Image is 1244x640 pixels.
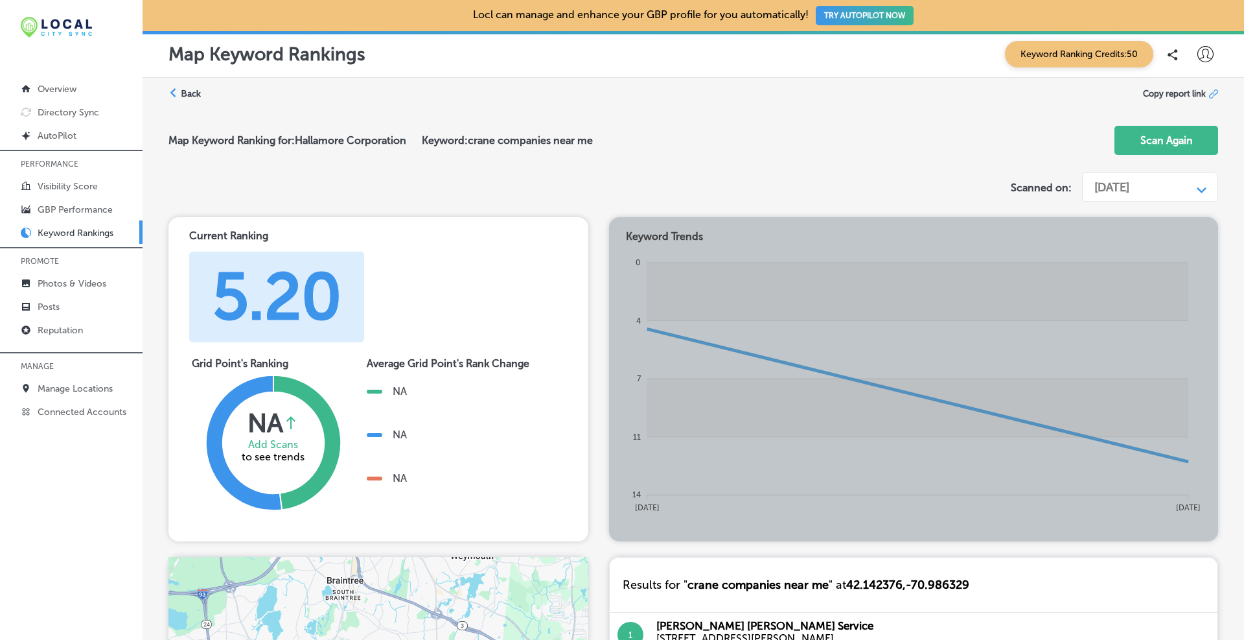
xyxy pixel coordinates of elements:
[846,578,969,592] span: 42.142376 , -70.986329
[38,84,76,95] p: Overview
[393,472,407,484] div: NA
[38,383,113,394] p: Manage Locations
[237,438,308,463] div: to see trends
[248,407,283,438] div: NA
[38,407,126,418] p: Connected Accounts
[367,357,529,370] div: Average Grid Point's Rank Change
[38,181,98,192] p: Visibility Score
[1114,126,1218,155] button: Scan Again
[181,88,201,100] label: Back
[656,619,873,632] div: [PERSON_NAME] [PERSON_NAME] Service
[168,134,422,147] h2: Map Keyword Ranking for: Hallamore Corporation
[1005,41,1153,67] span: Keyword Ranking Credits: 50
[1143,89,1206,99] span: Copy report link
[38,204,113,215] p: GBP Performance
[213,258,341,336] div: 5.20
[21,17,92,38] img: 12321ecb-abad-46dd-be7f-2600e8d3409flocal-city-sync-logo-rectangle.png
[1094,180,1129,195] div: [DATE]
[237,438,308,451] div: Add Scans
[393,385,407,397] div: NA
[38,228,113,239] p: Keyword Rankings
[38,278,106,289] p: Photos & Videos
[687,578,829,592] span: crane companies near me
[422,134,593,147] h2: Keyword: crane companies near me
[38,130,76,141] p: AutoPilot
[38,302,60,313] p: Posts
[816,6,914,25] button: TRY AUTOPILOT NOW
[1011,182,1072,194] label: Scanned on:
[38,107,99,118] p: Directory Sync
[393,429,407,441] div: NA
[189,230,378,242] div: Current Ranking
[610,558,982,612] div: Results for " " at
[192,357,354,370] div: Grid Point's Ranking
[38,325,83,336] p: Reputation
[168,43,365,65] p: Map Keyword Rankings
